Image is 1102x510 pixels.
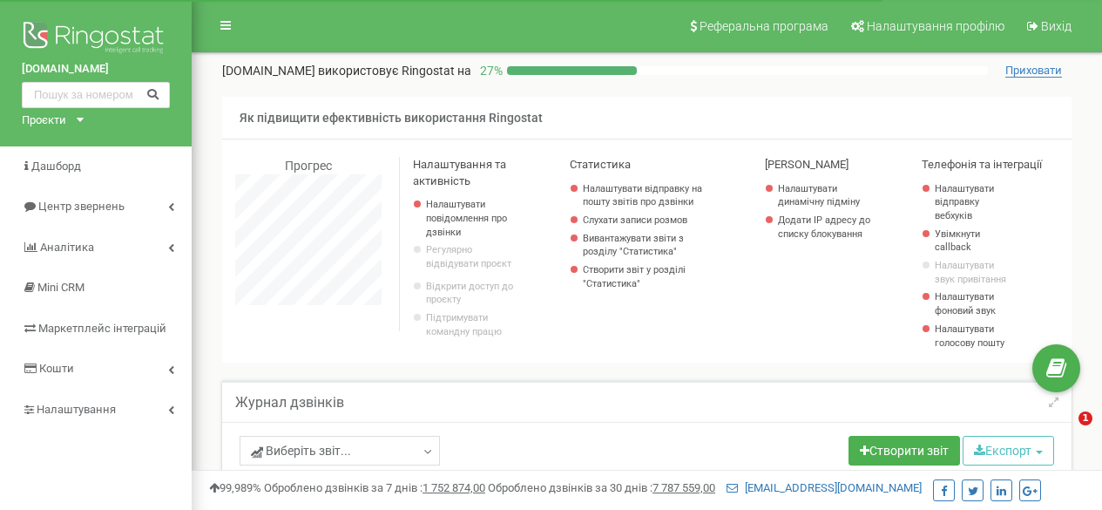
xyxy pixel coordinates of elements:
[209,481,261,494] span: 99,989%
[426,280,524,307] a: Відкрити доступ до проєкту
[240,111,543,125] span: Як підвищити ефективність використання Ringostat
[264,481,485,494] span: Оброблено дзвінків за 7 днів :
[39,362,74,375] span: Кошти
[240,436,440,466] a: Виберіть звіт...
[413,158,506,187] span: Налаштування та активність
[22,82,170,108] input: Пошук за номером
[583,263,707,290] a: Створити звіт у розділі "Статистика"
[423,481,485,494] u: 1 752 874,00
[285,159,332,173] span: Прогрес
[935,259,1016,286] a: Налаштувати звук привітання
[727,481,922,494] a: [EMAIL_ADDRESS][DOMAIN_NAME]
[1078,411,1092,425] span: 1
[426,198,524,239] a: Налаштувати повідомлення про дзвінки
[251,442,351,459] span: Виберіть звіт...
[38,322,166,335] span: Маркетплейс інтеграцій
[583,232,707,259] a: Вивантажувати звіти з розділу "Статистика"
[471,62,507,79] p: 27 %
[583,182,707,209] a: Налаштувати відправку на пошту звітів про дзвінки
[935,182,1016,223] a: Налаштувати відправку вебхуків
[778,214,876,241] a: Додати IP адресу до списку блокування
[778,182,876,209] a: Налаштувати динамічну підміну
[318,64,471,78] span: використовує Ringostat на
[570,158,631,171] span: Статистика
[426,243,524,270] p: Регулярно відвідувати проєкт
[222,62,471,79] p: [DOMAIN_NAME]
[1005,64,1062,78] span: Приховати
[1043,411,1085,453] iframe: Intercom live chat
[1041,19,1072,33] span: Вихід
[652,481,715,494] u: 7 787 559,00
[583,214,707,228] a: Слухати записи розмов
[935,290,1016,317] a: Налаштувати фоновий звук
[22,61,170,78] a: [DOMAIN_NAME]
[488,481,715,494] span: Оброблено дзвінків за 30 днів :
[935,323,1016,350] a: Налаштувати голосову пошту
[765,158,848,171] span: [PERSON_NAME]
[963,436,1054,466] button: Експорт
[867,19,1004,33] span: Налаштування профілю
[22,17,170,61] img: Ringostat logo
[700,19,828,33] span: Реферальна програма
[935,228,1016,255] a: Увімкнути callback
[22,112,66,129] div: Проєкти
[37,281,85,294] span: Mini CRM
[37,403,116,416] span: Налаштування
[235,395,344,411] h5: Журнал дзвінків
[31,160,81,173] span: Дашборд
[38,200,125,213] span: Центр звернень
[922,158,1042,171] span: Телефонія та інтеграції
[40,241,94,254] span: Аналiтика
[426,311,524,338] p: Підтримувати командну працю
[848,436,960,466] a: Створити звіт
